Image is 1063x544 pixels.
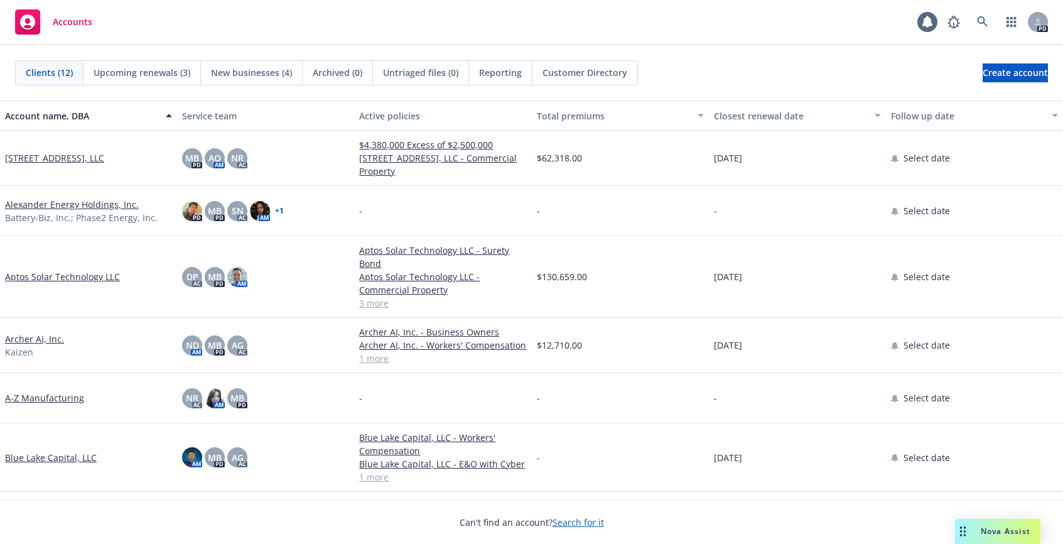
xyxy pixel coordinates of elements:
[383,66,458,79] span: Untriaged files (0)
[230,391,244,405] span: MB
[709,101,886,131] button: Closest renewal date
[904,204,950,217] span: Select date
[26,66,73,79] span: Clients (12)
[208,204,222,217] span: MB
[714,451,742,464] span: [DATE]
[359,151,526,178] a: [STREET_ADDRESS], LLC - Commercial Property
[553,516,604,528] a: Search for it
[250,201,270,221] img: photo
[313,66,362,79] span: Archived (0)
[5,332,64,345] a: Archer AI, Inc.
[10,4,97,40] a: Accounts
[94,66,190,79] span: Upcoming renewals (3)
[53,17,92,27] span: Accounts
[231,151,244,165] span: NR
[479,66,522,79] span: Reporting
[232,339,244,352] span: AG
[537,109,690,122] div: Total premiums
[359,325,526,339] a: Archer AI, Inc. - Business Owners
[5,198,139,211] a: Alexander Energy Holdings, Inc.
[182,201,202,221] img: photo
[904,151,950,165] span: Select date
[904,391,950,405] span: Select date
[983,61,1048,85] span: Create account
[891,109,1044,122] div: Follow up date
[359,431,526,457] a: Blue Lake Capital, LLC - Workers' Compensation
[5,451,97,464] a: Blue Lake Capital, LLC
[227,267,247,287] img: photo
[208,151,221,165] span: AO
[208,270,222,283] span: MB
[359,471,526,484] a: 1 more
[359,457,526,471] a: Blue Lake Capital, LLC - E&O with Cyber
[714,339,742,352] span: [DATE]
[537,270,587,283] span: $130,659.00
[359,499,526,513] a: [US_STATE]
[354,101,531,131] button: Active policies
[359,109,526,122] div: Active policies
[359,391,362,405] span: -
[904,270,950,283] span: Select date
[359,339,526,352] a: Archer AI, Inc. - Workers' Compensation
[5,270,120,283] a: Aptos Solar Technology LLC
[941,9,966,35] a: Report a Bug
[359,204,362,217] span: -
[714,109,867,122] div: Closest renewal date
[232,204,244,217] span: SN
[177,101,354,131] button: Service team
[537,451,540,464] span: -
[186,391,198,405] span: NR
[532,101,709,131] button: Total premiums
[232,451,244,464] span: AG
[185,151,199,165] span: MB
[359,138,526,151] a: $4,380,000 Excess of $2,500,000
[5,211,158,224] span: Battery-Biz, Inc.; Phase2 Energy, Inc.
[537,391,540,405] span: -
[182,447,202,467] img: photo
[460,516,604,529] span: Can't find an account?
[970,9,995,35] a: Search
[275,207,284,215] a: + 1
[886,101,1063,131] button: Follow up date
[714,391,717,405] span: -
[981,526,1030,536] span: Nova Assist
[999,9,1024,35] a: Switch app
[359,270,526,296] a: Aptos Solar Technology LLC - Commercial Property
[182,109,349,122] div: Service team
[186,339,199,352] span: ND
[208,451,222,464] span: MB
[714,270,742,283] span: [DATE]
[208,339,222,352] span: MB
[537,204,540,217] span: -
[186,270,198,283] span: DP
[5,151,104,165] a: [STREET_ADDRESS], LLC
[537,339,582,352] span: $12,710.00
[955,519,971,544] div: Drag to move
[359,352,526,365] a: 1 more
[5,391,84,405] a: A-Z Manufacturing
[205,388,225,408] img: photo
[359,244,526,270] a: Aptos Solar Technology LLC - Surety Bond
[211,66,292,79] span: New businesses (4)
[955,519,1040,544] button: Nova Assist
[714,151,742,165] span: [DATE]
[542,66,627,79] span: Customer Directory
[537,151,582,165] span: $62,318.00
[904,451,950,464] span: Select date
[904,339,950,352] span: Select date
[714,204,717,217] span: -
[983,63,1048,82] a: Create account
[5,345,33,359] span: Kaizen
[5,109,158,122] div: Account name, DBA
[359,296,526,310] a: 3 more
